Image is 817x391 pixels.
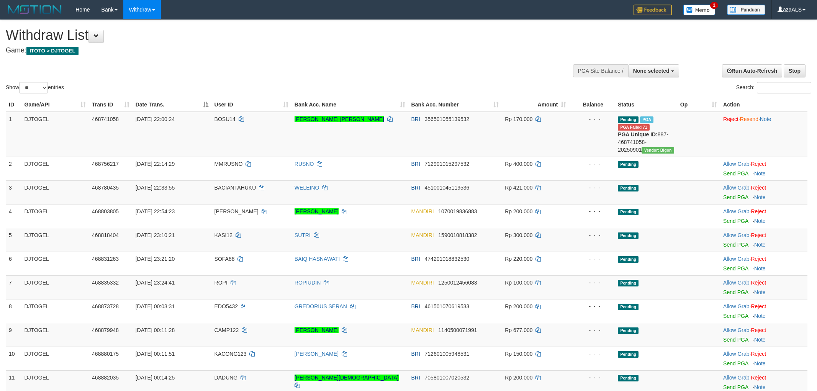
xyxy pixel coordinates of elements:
[723,256,751,262] span: ·
[618,232,639,239] span: Pending
[438,327,477,333] span: Copy 1140500071991 to clipboard
[727,5,765,15] img: panduan.png
[618,116,639,123] span: Pending
[720,157,807,180] td: ·
[720,180,807,204] td: ·
[6,228,21,252] td: 5
[295,256,340,262] a: BAIQ HASNAWATI
[633,68,670,74] span: None selected
[618,375,639,381] span: Pending
[720,275,807,299] td: ·
[723,289,748,295] a: Send PGA
[425,185,470,191] span: Copy 451001045119536 to clipboard
[751,280,766,286] a: Reject
[736,82,811,93] label: Search:
[720,323,807,347] td: ·
[6,98,21,112] th: ID
[6,112,21,157] td: 1
[723,360,748,366] a: Send PGA
[572,326,612,334] div: - - -
[214,327,239,333] span: CAMP122
[214,161,243,167] span: MMRUSNO
[295,280,321,286] a: ROPIUDIN
[615,112,677,157] td: 887-468741058-20250901
[6,252,21,275] td: 6
[21,228,89,252] td: DJTOGEL
[572,208,612,215] div: - - -
[425,256,470,262] span: Copy 474201018832530 to clipboard
[295,375,399,381] a: [PERSON_NAME][DEMOGRAPHIC_DATA]
[751,161,766,167] a: Reject
[723,218,748,224] a: Send PGA
[295,351,339,357] a: [PERSON_NAME]
[572,160,612,168] div: - - -
[411,280,434,286] span: MANDIRI
[754,218,766,224] a: Note
[295,208,339,214] a: [PERSON_NAME]
[211,98,291,112] th: User ID: activate to sort column ascending
[754,337,766,343] a: Note
[21,180,89,204] td: DJTOGEL
[723,351,749,357] a: Allow Grab
[502,98,569,112] th: Amount: activate to sort column ascending
[751,256,766,262] a: Reject
[720,299,807,323] td: ·
[505,375,532,381] span: Rp 200.000
[136,256,175,262] span: [DATE] 23:21:20
[438,280,477,286] span: Copy 1250012456083 to clipboard
[21,204,89,228] td: DJTOGEL
[425,116,470,122] span: Copy 356501055139532 to clipboard
[760,116,771,122] a: Note
[505,161,532,167] span: Rp 400.000
[411,303,420,309] span: BRI
[723,303,749,309] a: Allow Grab
[723,232,751,238] span: ·
[505,303,532,309] span: Rp 200.000
[295,327,339,333] a: [PERSON_NAME]
[21,98,89,112] th: Game/API: activate to sort column ascending
[640,116,653,123] span: Marked by azaALS
[214,232,232,238] span: KASI12
[6,180,21,204] td: 3
[411,208,434,214] span: MANDIRI
[723,313,748,319] a: Send PGA
[505,327,532,333] span: Rp 677.000
[411,327,434,333] span: MANDIRI
[754,289,766,295] a: Note
[723,194,748,200] a: Send PGA
[214,256,235,262] span: SOFA88
[136,303,175,309] span: [DATE] 00:03:31
[569,98,615,112] th: Balance
[720,98,807,112] th: Action
[618,256,639,263] span: Pending
[757,82,811,93] input: Search:
[136,208,175,214] span: [DATE] 22:54:23
[618,351,639,358] span: Pending
[136,351,175,357] span: [DATE] 00:11:51
[754,313,766,319] a: Note
[751,351,766,357] a: Reject
[136,116,175,122] span: [DATE] 22:00:24
[720,112,807,157] td: · ·
[618,161,639,168] span: Pending
[214,303,238,309] span: EDO5432
[92,116,119,122] span: 468741058
[723,232,749,238] a: Allow Grab
[411,116,420,122] span: BRI
[618,280,639,286] span: Pending
[572,184,612,191] div: - - -
[214,280,228,286] span: ROPI
[133,98,211,112] th: Date Trans.: activate to sort column descending
[136,185,175,191] span: [DATE] 22:33:55
[751,232,766,238] a: Reject
[572,350,612,358] div: - - -
[754,265,766,272] a: Note
[214,351,247,357] span: KACONG123
[411,351,420,357] span: BRI
[92,256,119,262] span: 468831263
[425,303,470,309] span: Copy 461501070619533 to clipboard
[295,232,311,238] a: SUTRI
[618,185,639,191] span: Pending
[438,208,477,214] span: Copy 1070019836883 to clipboard
[572,303,612,310] div: - - -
